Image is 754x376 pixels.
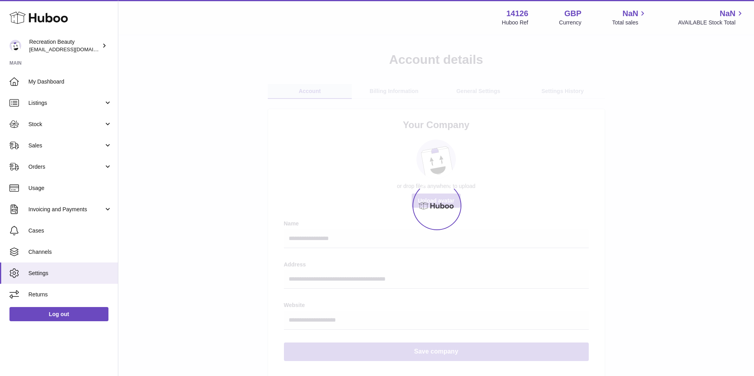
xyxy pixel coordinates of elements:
[564,8,581,19] strong: GBP
[29,46,116,52] span: [EMAIL_ADDRESS][DOMAIN_NAME]
[28,184,112,192] span: Usage
[622,8,638,19] span: NaN
[28,99,104,107] span: Listings
[559,19,582,26] div: Currency
[9,40,21,52] img: internalAdmin-14126@internal.huboo.com
[28,163,104,171] span: Orders
[28,78,112,86] span: My Dashboard
[506,8,528,19] strong: 14126
[28,291,112,298] span: Returns
[678,19,745,26] span: AVAILABLE Stock Total
[720,8,735,19] span: NaN
[502,19,528,26] div: Huboo Ref
[612,19,647,26] span: Total sales
[28,206,104,213] span: Invoicing and Payments
[28,270,112,277] span: Settings
[612,8,647,26] a: NaN Total sales
[28,248,112,256] span: Channels
[678,8,745,26] a: NaN AVAILABLE Stock Total
[9,307,108,321] a: Log out
[28,121,104,128] span: Stock
[28,142,104,149] span: Sales
[28,227,112,235] span: Cases
[29,38,100,53] div: Recreation Beauty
